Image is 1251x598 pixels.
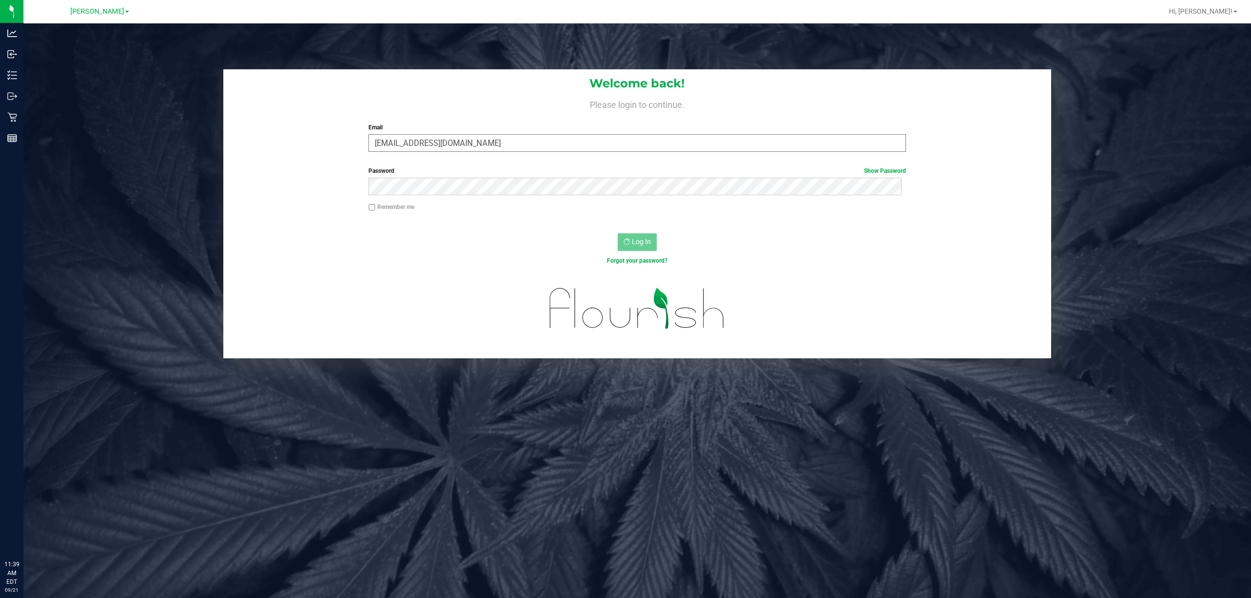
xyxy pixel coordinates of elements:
span: [PERSON_NAME] [70,7,124,16]
button: Log In [618,233,657,251]
span: Log In [632,238,651,246]
h1: Welcome back! [223,77,1052,90]
span: Password [368,167,394,174]
input: Remember me [368,204,375,211]
p: 09/21 [4,586,19,594]
span: Hi, [PERSON_NAME]! [1169,7,1232,15]
p: 11:39 AM EDT [4,560,19,586]
inline-svg: Analytics [7,28,17,38]
inline-svg: Reports [7,133,17,143]
h4: Please login to continue. [223,98,1052,109]
label: Email [368,123,906,132]
inline-svg: Retail [7,112,17,122]
img: flourish_logo.svg [534,275,741,342]
a: Show Password [864,167,906,174]
inline-svg: Inbound [7,49,17,59]
inline-svg: Inventory [7,70,17,80]
a: Forgot your password? [607,257,668,264]
label: Remember me [368,203,414,211]
inline-svg: Outbound [7,91,17,101]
